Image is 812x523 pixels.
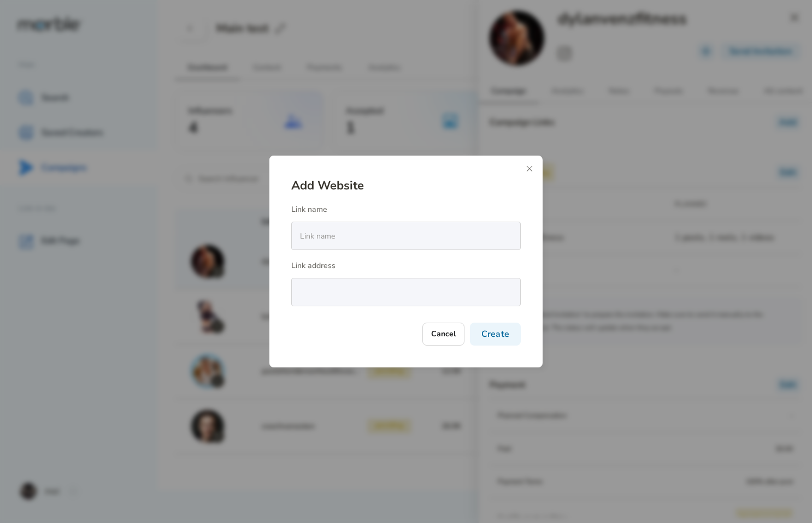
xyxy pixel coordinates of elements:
h4: Cancel [431,328,456,341]
label: Link name [291,205,521,222]
h2: Add Website [291,177,521,194]
input: Link name [292,231,512,241]
input: https://onlyfans.com/123 [292,287,512,297]
button: Cancel [422,323,464,346]
h4: Create [481,328,510,340]
button: Create [470,323,521,346]
label: Link address [291,261,521,278]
